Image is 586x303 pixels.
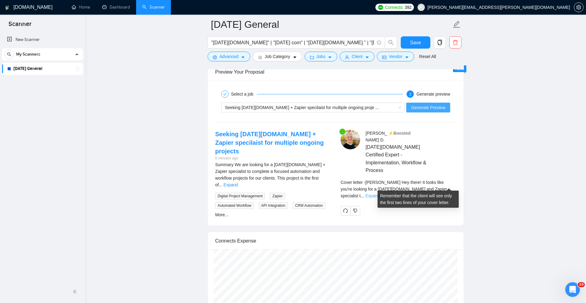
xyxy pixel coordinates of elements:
[5,52,14,57] span: search
[378,191,459,208] div: Remember that the client will see only the first two lines of your cover letter.
[231,90,257,98] div: Select a job
[4,20,36,32] span: Scanner
[450,40,461,45] span: delete
[211,39,374,46] input: Search Freelance Jobs...
[341,208,350,213] span: redo
[453,20,461,28] span: edit
[241,55,245,60] span: caret-down
[225,105,379,110] span: Seeking [DATE][DOMAIN_NAME] + Zapier specilaist for multiple ongoing proje ...
[223,92,227,96] span: check
[215,232,456,250] div: Connects Expense
[5,3,9,13] img: logo
[211,17,451,32] input: Scanner name...
[317,53,326,60] span: Jobs
[215,162,325,187] span: Summary We are looking for a [DATE][DOMAIN_NAME] + Zapier specialist to complete a focused automa...
[419,5,423,9] span: user
[574,5,584,10] a: setting
[215,63,456,81] div: Preview Your Proposal
[215,155,331,161] div: 6 minutes ago
[406,103,450,112] button: Generate Preview
[213,55,217,60] span: setting
[265,53,290,60] span: Job Category
[405,55,409,60] span: caret-down
[416,90,450,98] div: Generate preview
[305,52,338,61] button: folderJobscaret-down
[365,193,380,198] a: Expand
[366,131,387,142] span: [PERSON_NAME] D .
[389,53,402,60] span: Vendor
[310,55,314,60] span: folder
[410,39,421,46] span: Save
[219,53,238,60] span: Advanced
[385,4,403,11] span: Connects:
[73,289,79,295] span: double-left
[259,202,288,209] span: API Integration
[215,131,324,155] a: Seeking [DATE][DOMAIN_NAME] + Zapier specilaist for multiple ongoing projects
[385,40,397,45] span: search
[258,55,262,60] span: bars
[102,5,130,10] a: dashboardDashboard
[270,193,285,199] span: Zapier
[253,52,302,61] button: barsJob Categorycaret-down
[215,161,331,188] div: Summary We are looking for a Monday.com + Zapier specialist to complete a focused automation and ...
[2,48,83,75] li: My Scanners
[360,193,364,198] span: ...
[405,4,411,11] span: 392
[409,92,411,97] span: 2
[377,41,381,45] span: info-circle
[293,202,325,209] span: CRM Automation
[565,282,580,297] iframe: Intercom live chat
[13,63,71,75] a: [DATE] General
[72,5,90,10] a: homeHome
[328,55,332,60] span: caret-down
[142,5,165,10] a: searchScanner
[434,36,446,49] button: copy
[215,193,265,199] span: Digital Project Management
[345,55,349,60] span: user
[7,34,78,46] a: New Scanner
[385,36,397,49] button: search
[341,180,447,198] span: Cover letter - [PERSON_NAME] Hey there! It looks like you're looking for a [DATE][DOMAIN_NAME] an...
[352,53,363,60] span: Client
[215,202,254,209] span: Automated Workflow
[434,40,446,45] span: copy
[2,34,83,46] li: New Scanner
[341,206,350,216] button: redo
[449,36,461,49] button: delete
[366,143,438,174] span: [DATE][DOMAIN_NAME] Certified Expert - Implementation, Workflow & Process
[223,182,238,187] a: Expand
[578,282,585,287] span: 10
[353,208,357,213] span: dislike
[388,131,411,136] span: ⚡️Boosted
[378,5,383,10] img: upwork-logo.png
[377,52,414,61] button: idcardVendorcaret-down
[365,55,369,60] span: caret-down
[341,130,360,149] img: c1VeCu1PB6mysy3-ek1j9HS8jh5jaIU6687WVpZxhAcjA3Vfio2v_-vh3G3A49Nho2
[419,53,436,60] a: Reset All
[350,206,360,216] button: dislike
[574,2,584,12] button: setting
[341,179,456,199] div: Remember that the client will see only the first two lines of your cover letter.
[208,52,250,61] button: settingAdvancedcaret-down
[16,48,40,60] span: My Scanners
[293,55,297,60] span: caret-down
[401,36,430,49] button: Save
[219,182,222,187] span: ...
[4,49,14,59] button: search
[340,52,374,61] button: userClientcaret-down
[75,66,80,71] span: holder
[411,104,445,111] span: Generate Preview
[382,55,386,60] span: idcard
[215,212,229,217] a: More...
